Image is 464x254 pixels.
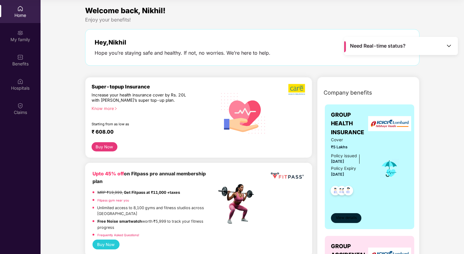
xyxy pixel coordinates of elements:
img: b5dec4f62d2307b9de63beb79f102df3.png [288,84,306,95]
div: Know more [92,106,213,110]
span: Company benefits [324,88,372,97]
img: fppp.png [269,170,305,181]
div: Enjoy your benefits! [85,17,419,23]
div: Policy Expiry [331,165,356,172]
div: Super-topup Insurance [92,84,217,90]
button: Buy Now [92,142,117,151]
div: ₹ 608.00 [92,129,210,136]
a: Fitpass gym near you [97,198,129,202]
span: right [114,107,117,110]
img: svg+xml;base64,PHN2ZyBpZD0iSG9zcGl0YWxzIiB4bWxucz0iaHR0cDovL3d3dy53My5vcmcvMjAwMC9zdmciIHdpZHRoPS... [17,78,23,84]
img: svg+xml;base64,PHN2ZyB4bWxucz0iaHR0cDovL3d3dy53My5vcmcvMjAwMC9zdmciIHhtbG5zOnhsaW5rPSJodHRwOi8vd3... [217,86,270,140]
div: Hope you’re staying safe and healthy. If not, no worries. We’re here to help. [95,50,270,56]
span: Need Real-time status? [350,43,406,49]
button: View details [331,213,361,223]
b: on Fitpass pro annual membership plan [92,171,206,184]
div: Policy issued [331,153,357,159]
span: ₹5 Lakhs [331,144,371,150]
img: fpp.png [216,182,259,225]
img: svg+xml;base64,PHN2ZyBpZD0iSG9tZSIgeG1sbnM9Imh0dHA6Ly93d3cudzMub3JnLzIwMDAvc3ZnIiB3aWR0aD0iMjAiIG... [17,6,23,12]
img: icon [379,158,399,179]
span: [DATE] [331,172,344,177]
img: svg+xml;base64,PHN2ZyB4bWxucz0iaHR0cDovL3d3dy53My5vcmcvMjAwMC9zdmciIHdpZHRoPSI0OC45MTUiIGhlaWdodD... [334,184,349,199]
b: Upto 45% off [92,171,124,177]
div: Hey, Nikhil [95,39,270,46]
del: MRP ₹19,999, [97,190,123,195]
span: Cover [331,137,371,143]
span: Welcome back, Nikhil! [85,6,166,15]
span: GROUP HEALTH INSURANCE [331,111,371,137]
p: Unlimited access to 8,100 gyms and fitness studios across [GEOGRAPHIC_DATA] [97,205,216,217]
strong: Free Noise smartwatch [97,219,142,224]
img: Toggle Icon [446,43,452,49]
p: worth ₹5,999 to track your fitness progress [97,218,216,230]
img: svg+xml;base64,PHN2ZyB3aWR0aD0iMjAiIGhlaWdodD0iMjAiIHZpZXdCb3g9IjAgMCAyMCAyMCIgZmlsbD0ibm9uZSIgeG... [17,30,23,36]
div: Increase your health insurance cover by Rs. 20L with [PERSON_NAME]’s super top-up plan. [92,92,190,103]
div: Starting from as low as [92,122,191,126]
strong: Get Fitpass at ₹11,000 +taxes [124,190,180,195]
img: svg+xml;base64,PHN2ZyB4bWxucz0iaHR0cDovL3d3dy53My5vcmcvMjAwMC9zdmciIHdpZHRoPSI0OC45NDMiIGhlaWdodD... [341,184,356,199]
a: Frequently Asked Questions! [97,233,139,237]
img: insurerLogo [368,116,411,131]
img: svg+xml;base64,PHN2ZyB4bWxucz0iaHR0cDovL3d3dy53My5vcmcvMjAwMC9zdmciIHdpZHRoPSI0OC45NDMiIGhlaWdodD... [328,184,343,199]
span: View details [336,215,357,221]
img: svg+xml;base64,PHN2ZyBpZD0iQ2xhaW0iIHhtbG5zPSJodHRwOi8vd3d3LnczLm9yZy8yMDAwL3N2ZyIgd2lkdGg9IjIwIi... [17,103,23,109]
img: svg+xml;base64,PHN2ZyBpZD0iQmVuZWZpdHMiIHhtbG5zPSJodHRwOi8vd3d3LnczLm9yZy8yMDAwL3N2ZyIgd2lkdGg9Ij... [17,54,23,60]
span: [DATE] [331,159,344,164]
button: Buy Now [92,240,120,249]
